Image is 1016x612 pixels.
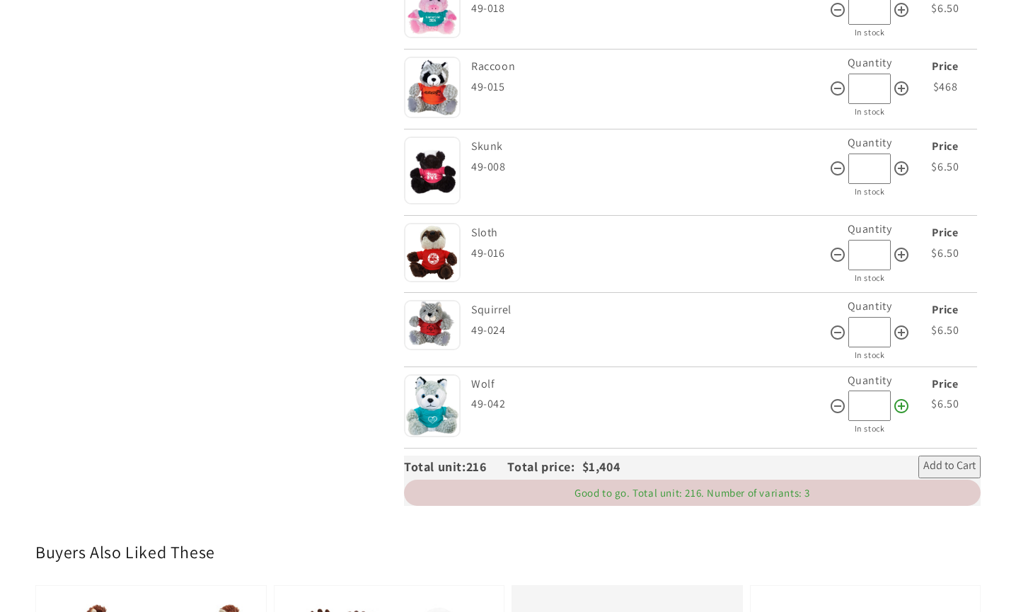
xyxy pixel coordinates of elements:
span: $468 [933,79,957,94]
span: $6.50 [931,246,959,260]
label: Quantity [848,373,892,388]
div: In stock [829,421,910,437]
label: Quantity [848,221,892,236]
img: Squirrel [404,300,461,350]
span: 216 [466,458,508,475]
div: Price [913,137,977,157]
div: 49-024 [471,321,829,341]
div: Total unit: Total price: [404,456,582,478]
img: Raccoon [404,57,461,118]
div: 49-042 [471,394,829,415]
div: Price [913,374,977,395]
span: $6.50 [931,159,959,174]
span: $6.50 [931,1,959,16]
div: 49-008 [471,157,829,178]
div: Raccoon [471,57,826,77]
div: 49-015 [471,77,829,98]
div: 49-016 [471,243,829,264]
label: Quantity [848,299,892,313]
div: In stock [829,184,910,200]
div: Price [913,300,977,321]
div: Wolf [471,374,826,395]
img: Skunk [404,137,461,204]
span: $1,404 [582,458,620,475]
label: Quantity [848,135,892,150]
div: In stock [829,347,910,363]
div: In stock [829,104,910,120]
span: $6.50 [931,323,959,337]
label: Quantity [848,55,892,70]
div: In stock [829,270,910,286]
img: Wolf [404,374,461,437]
div: Sloth [471,223,826,243]
div: Squirrel [471,300,826,321]
button: Add to Cart [918,456,981,478]
h2: Buyers Also Liked These [35,541,981,563]
div: In stock [829,25,910,40]
div: Price [913,57,977,77]
span: Add to Cart [923,458,976,475]
div: Skunk [471,137,826,157]
span: Good to go. Total unit: 216. Number of variants: 3 [575,486,810,500]
span: $6.50 [931,396,959,411]
img: Sloth [404,223,461,282]
div: Price [913,223,977,243]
